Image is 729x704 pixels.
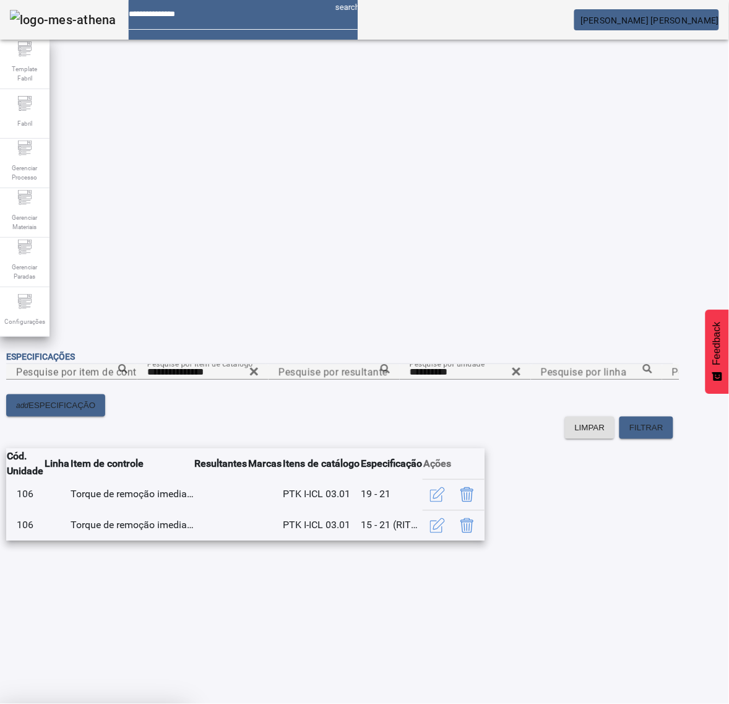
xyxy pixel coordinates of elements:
[70,448,194,479] th: Item de controle
[360,510,423,541] td: 15 - 21 (RITM15345862)
[6,510,44,541] td: 106
[6,61,43,87] span: Template Fabril
[44,448,70,479] th: Linha
[541,365,652,380] input: Number
[282,479,360,510] td: PTK I-ICL 03.01
[423,448,485,479] th: Ações
[28,399,95,412] span: ESPECIFICAÇÃO
[575,422,605,434] span: LIMPAR
[147,359,253,368] mat-label: Pesquise por item de catálogo
[194,448,248,479] th: Resultantes
[278,366,388,378] mat-label: Pesquise por resultante
[541,366,627,378] mat-label: Pesquise por linha
[278,365,390,380] input: Number
[14,115,36,132] span: Fabril
[6,160,43,186] span: Gerenciar Processo
[16,365,127,380] input: Number
[360,448,423,479] th: Especificação
[360,479,423,510] td: 19 - 21
[6,448,44,479] th: Cód. Unidade
[629,422,663,434] span: FILTRAR
[6,259,43,285] span: Gerenciar Paradas
[248,448,282,479] th: Marcas
[16,366,154,378] mat-label: Pesquise por item de controle
[282,510,360,541] td: PTK I-ICL 03.01
[6,479,44,510] td: 106
[705,310,729,394] button: Feedback - Mostrar pesquisa
[70,479,194,510] td: Torque de remoção imediato - PET
[282,448,360,479] th: Itens de catálogo
[6,209,43,235] span: Gerenciar Materiais
[712,322,723,365] span: Feedback
[70,510,194,541] td: Torque de remoção imediato-PET
[452,511,482,541] button: Delete
[147,365,259,380] input: Number
[580,15,719,25] span: [PERSON_NAME] [PERSON_NAME]
[410,365,521,380] input: Number
[410,359,485,368] mat-label: Pesquise por unidade
[452,480,482,510] button: Delete
[10,10,116,30] img: logo-mes-athena
[1,313,49,330] span: Configurações
[6,352,75,362] span: Especificações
